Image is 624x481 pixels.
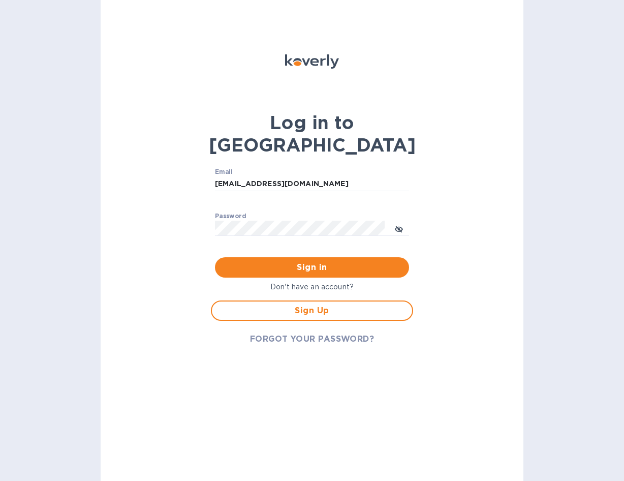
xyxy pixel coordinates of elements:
p: Don't have an account? [211,282,413,292]
label: Password [215,214,246,220]
b: Log in to [GEOGRAPHIC_DATA] [209,111,416,156]
button: Sign in [215,257,409,278]
span: Sign in [223,261,401,274]
button: toggle password visibility [389,218,409,238]
button: Sign Up [211,300,413,321]
label: Email [215,169,233,175]
span: FORGOT YOUR PASSWORD? [250,333,375,345]
span: Sign Up [220,305,404,317]
img: Koverly [285,54,339,69]
button: FORGOT YOUR PASSWORD? [242,329,383,349]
